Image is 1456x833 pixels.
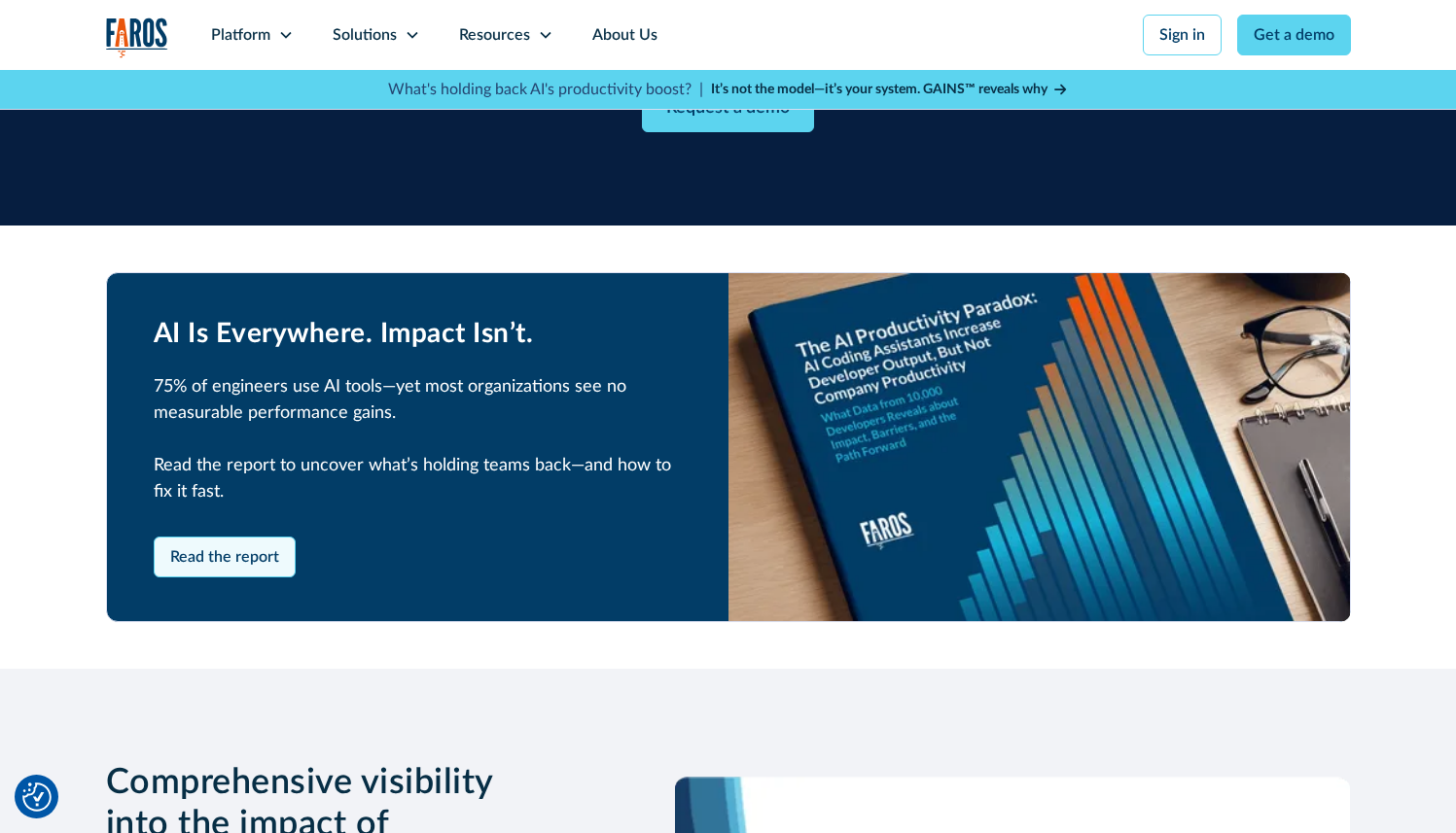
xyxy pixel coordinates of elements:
a: Get a demo [1237,15,1351,55]
a: home [106,17,168,57]
img: Revisit consent button [22,782,52,812]
p: 75% of engineers use AI tools—yet most organizations see no measurable performance gains. Read th... [154,374,682,505]
a: It’s not the model—it’s your system. GAINS™ reveals why [711,80,1069,100]
div: Resources [459,23,530,47]
img: Logo of the analytics and reporting company Faros. [106,17,168,57]
a: Sign in [1143,15,1222,55]
div: Platform [211,23,270,47]
div: Solutions [333,23,397,47]
h2: AI Is Everywhere. Impact Isn’t. [154,318,682,351]
button: Cookie Settings [22,782,52,812]
img: AI Productivity Paradox Report 2025 [728,273,1350,621]
a: Read the report [154,537,296,577]
p: What's holding back AI's productivity boost? | [388,78,703,101]
strong: It’s not the model—it’s your system. GAINS™ reveals why [711,83,1048,96]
